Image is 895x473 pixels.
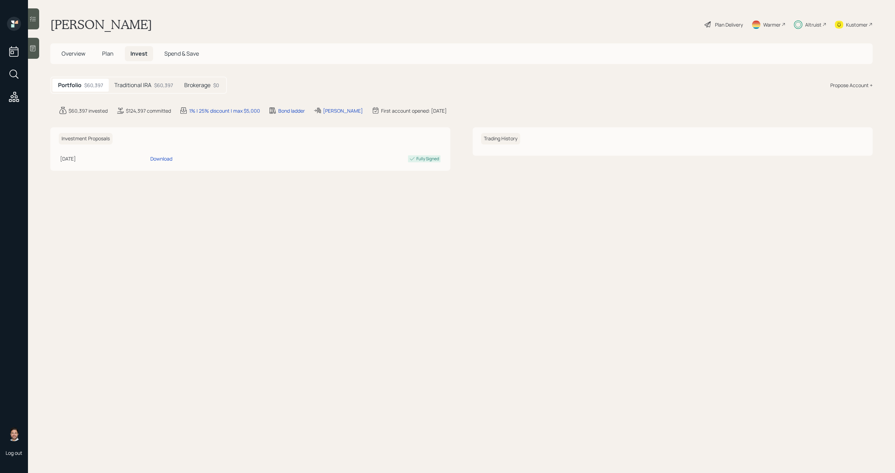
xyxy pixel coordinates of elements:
span: Plan [102,50,114,57]
div: $124,397 committed [126,107,171,114]
h6: Investment Proposals [59,133,113,144]
div: First account opened: [DATE] [381,107,447,114]
div: [DATE] [60,155,148,162]
div: Log out [6,450,22,456]
div: [PERSON_NAME] [323,107,363,114]
div: Warmer [763,21,781,28]
div: $60,397 invested [69,107,108,114]
div: Bond ladder [278,107,305,114]
div: $60,397 [84,82,103,89]
div: Fully Signed [416,156,439,162]
div: Kustomer [846,21,868,28]
h1: [PERSON_NAME] [50,17,152,32]
div: 1% | 25% discount | max $5,000 [189,107,260,114]
div: Download [150,155,172,162]
h5: Brokerage [184,82,210,89]
div: $60,397 [154,82,173,89]
h5: Portfolio [58,82,81,89]
h6: Trading History [481,133,520,144]
span: Invest [130,50,148,57]
span: Spend & Save [164,50,199,57]
span: Overview [62,50,85,57]
div: $0 [213,82,219,89]
div: Plan Delivery [715,21,743,28]
div: Altruist [805,21,822,28]
img: michael-russo-headshot.png [7,427,21,441]
h5: Traditional IRA [114,82,151,89]
div: Propose Account + [830,82,873,89]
